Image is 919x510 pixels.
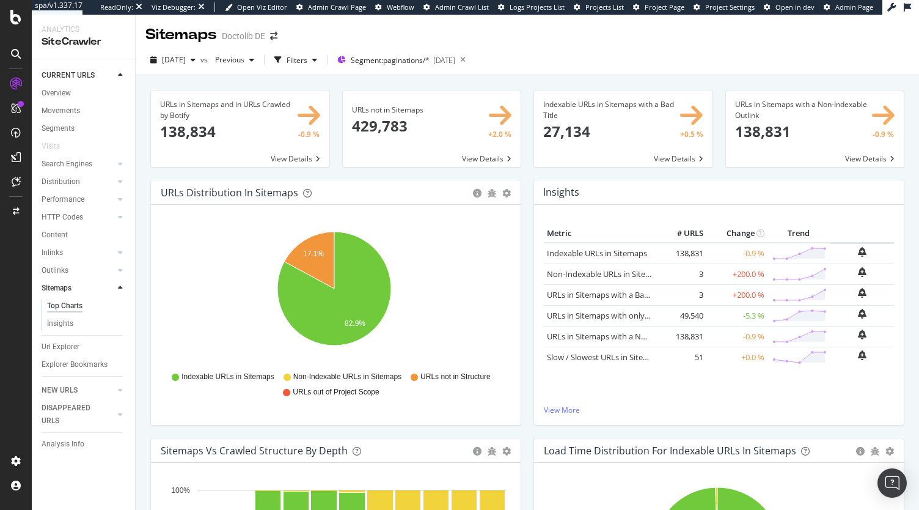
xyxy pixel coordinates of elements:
[345,319,365,328] text: 82.9%
[47,300,82,312] div: Top Charts
[657,347,706,368] td: 51
[308,2,366,12] span: Admin Crawl Page
[544,405,894,415] a: View More
[42,193,114,206] a: Performance
[435,2,489,12] span: Admin Crawl List
[547,352,663,363] a: Slow / Slowest URLs in Sitemaps
[100,2,133,12] div: ReadOnly:
[858,267,866,277] div: bell-plus
[42,384,78,397] div: NEW URLS
[42,402,103,427] div: DISAPPEARED URLS
[856,447,865,456] div: circle-info
[775,2,815,12] span: Open in dev
[423,2,489,12] a: Admin Crawl List
[42,282,114,295] a: Sitemaps
[47,317,73,330] div: Insights
[210,50,259,70] button: Previous
[657,326,706,347] td: 138,831
[42,122,75,135] div: Segments
[161,187,298,199] div: URLs Distribution in Sitemaps
[351,55,430,65] span: Segment: paginations/*
[42,211,114,224] a: HTTP Codes
[42,193,84,206] div: Performance
[877,468,907,498] div: Open Intercom Messenger
[42,87,126,100] a: Overview
[488,189,496,198] div: bug
[885,447,894,456] div: gear
[42,341,126,353] a: Url Explorer
[706,326,767,347] td: -0.9 %
[181,372,274,382] span: Indexable URLs in Sitemaps
[858,309,866,319] div: bell-plus
[574,2,624,12] a: Projects List
[543,184,579,201] h4: Insights
[270,32,277,40] div: arrow-right-arrow-left
[42,105,80,117] div: Movements
[547,248,647,259] a: Indexable URLs in Sitemaps
[871,447,879,456] div: bug
[161,445,348,457] div: Sitemaps vs Crawled Structure by Depth
[42,438,84,451] div: Analysis Info
[706,284,767,305] td: +200.0 %
[510,2,565,12] span: Logs Projects List
[547,289,716,300] a: URLs in Sitemaps with a Bad HTTP Status Code
[375,2,414,12] a: Webflow
[42,358,126,371] a: Explorer Bookmarks
[502,447,511,456] div: gear
[767,224,830,243] th: Trend
[42,87,71,100] div: Overview
[706,347,767,368] td: +0.0 %
[42,140,72,153] a: Visits
[42,384,114,397] a: NEW URLS
[222,30,265,42] div: Doctolib DE
[420,372,491,382] span: URLs not in Structure
[237,2,287,12] span: Open Viz Editor
[694,2,755,12] a: Project Settings
[42,264,114,277] a: Outlinks
[645,2,684,12] span: Project Page
[42,282,71,295] div: Sitemaps
[287,55,307,65] div: Filters
[473,447,481,456] div: circle-info
[293,372,401,382] span: Non-Indexable URLs in Sitemaps
[47,317,126,330] a: Insights
[42,122,126,135] a: Segments
[42,211,83,224] div: HTTP Codes
[858,247,866,257] div: bell-plus
[502,189,511,198] div: gear
[42,264,68,277] div: Outlinks
[42,358,108,371] div: Explorer Bookmarks
[657,284,706,305] td: 3
[706,264,767,284] td: +200.0 %
[162,54,186,65] span: 2025 Sep. 5th
[161,224,507,366] svg: A chart.
[303,250,324,259] text: 17.1%
[42,229,68,242] div: Content
[858,288,866,298] div: bell-plus
[42,158,92,171] div: Search Engines
[835,2,873,12] span: Admin Page
[42,229,126,242] a: Content
[42,438,126,451] a: Analysis Info
[293,387,379,397] span: URLs out of Project Scope
[42,341,79,353] div: Url Explorer
[488,447,496,456] div: bug
[858,350,866,360] div: bell-plus
[42,24,125,35] div: Analytics
[633,2,684,12] a: Project Page
[547,331,718,342] a: URLs in Sitemaps with a Non-Indexable Outlink
[657,264,706,284] td: 3
[585,2,624,12] span: Projects List
[547,310,698,321] a: URLs in Sitemaps with only 1 Follow Inlink
[544,224,657,243] th: Metric
[42,69,114,82] a: CURRENT URLS
[225,2,287,12] a: Open Viz Editor
[145,24,217,45] div: Sitemaps
[42,402,114,427] a: DISAPPEARED URLS
[42,140,60,153] div: Visits
[200,54,210,65] span: vs
[210,54,244,65] span: Previous
[42,176,114,188] a: Distribution
[547,268,665,279] a: Non-Indexable URLs in Sitemaps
